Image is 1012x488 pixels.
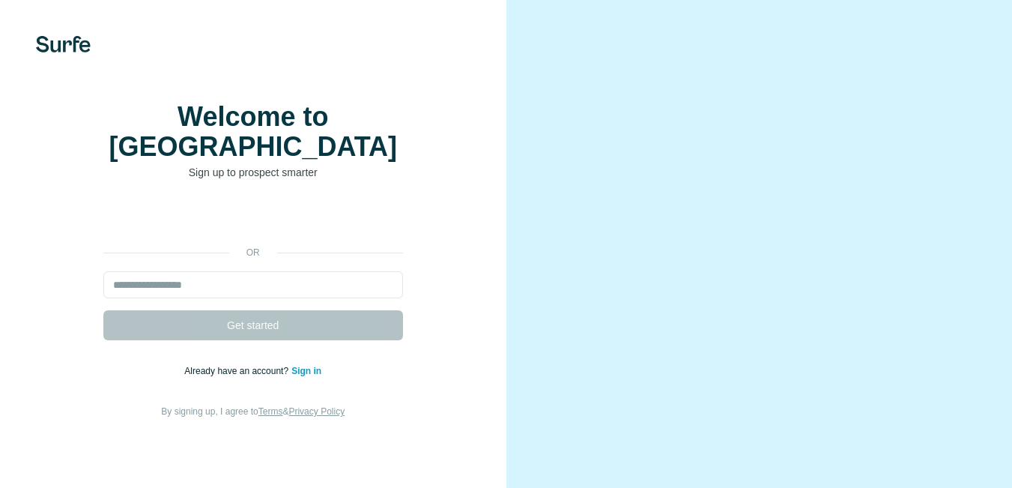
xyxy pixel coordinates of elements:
a: Sign in [291,366,321,376]
a: Privacy Policy [288,406,345,417]
img: Surfe's logo [36,36,91,52]
a: Terms [258,406,283,417]
span: Already have an account? [184,366,291,376]
iframe: Sign in with Google Button [96,202,410,235]
p: or [229,246,277,259]
h1: Welcome to [GEOGRAPHIC_DATA] [103,102,403,162]
span: By signing up, I agree to & [161,406,345,417]
p: Sign up to prospect smarter [103,165,403,180]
